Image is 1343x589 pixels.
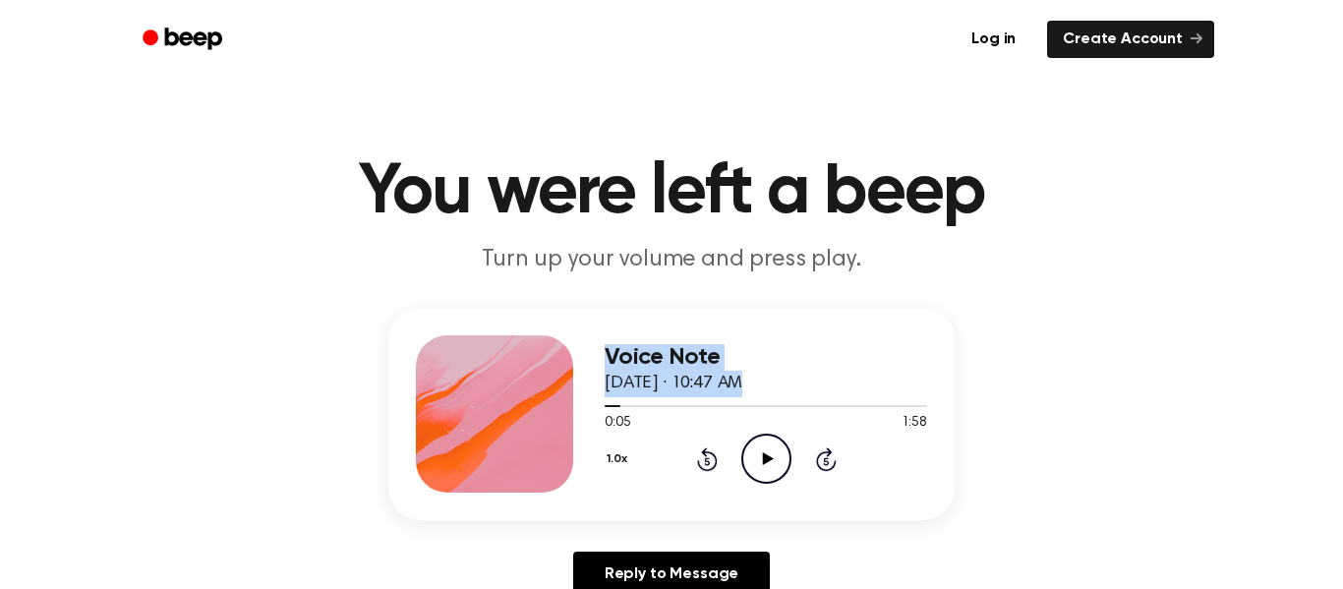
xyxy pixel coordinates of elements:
a: Create Account [1047,21,1214,58]
span: [DATE] · 10:47 AM [605,375,742,392]
a: Beep [129,21,240,59]
a: Log in [952,17,1035,62]
span: 0:05 [605,413,630,434]
button: 1.0x [605,442,634,476]
h3: Voice Note [605,344,927,371]
h1: You were left a beep [168,157,1175,228]
span: 1:58 [902,413,927,434]
p: Turn up your volume and press play. [294,244,1049,276]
